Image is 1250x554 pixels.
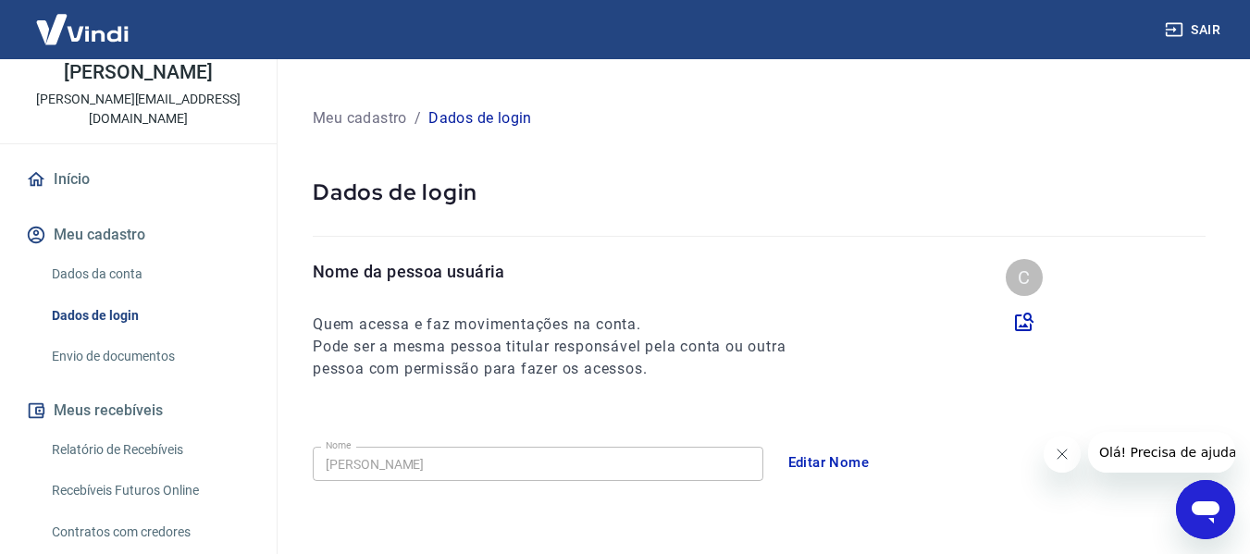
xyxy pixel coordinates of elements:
[44,297,254,335] a: Dados de login
[44,431,254,469] a: Relatório de Recebíveis
[1176,480,1235,539] iframe: Botão para abrir a janela de mensagens
[22,215,254,255] button: Meu cadastro
[313,107,407,129] p: Meu cadastro
[1161,13,1228,47] button: Sair
[44,513,254,551] a: Contratos com credores
[11,13,155,28] span: Olá! Precisa de ajuda?
[1088,432,1235,473] iframe: Mensagem da empresa
[15,90,262,129] p: [PERSON_NAME][EMAIL_ADDRESS][DOMAIN_NAME]
[22,159,254,200] a: Início
[415,107,421,129] p: /
[22,1,142,57] img: Vindi
[44,255,254,293] a: Dados da conta
[1044,436,1081,473] iframe: Fechar mensagem
[326,438,352,452] label: Nome
[22,390,254,431] button: Meus recebíveis
[1006,259,1043,296] div: C
[313,259,820,284] p: Nome da pessoa usuária
[313,314,820,336] h6: Quem acessa e faz movimentações na conta.
[44,338,254,375] a: Envio de documentos
[313,336,820,380] h6: Pode ser a mesma pessoa titular responsável pela conta ou outra pessoa com permissão para fazer o...
[778,443,880,482] button: Editar Nome
[313,178,1206,206] p: Dados de login
[428,107,532,129] p: Dados de login
[64,63,212,82] p: [PERSON_NAME]
[44,472,254,510] a: Recebíveis Futuros Online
